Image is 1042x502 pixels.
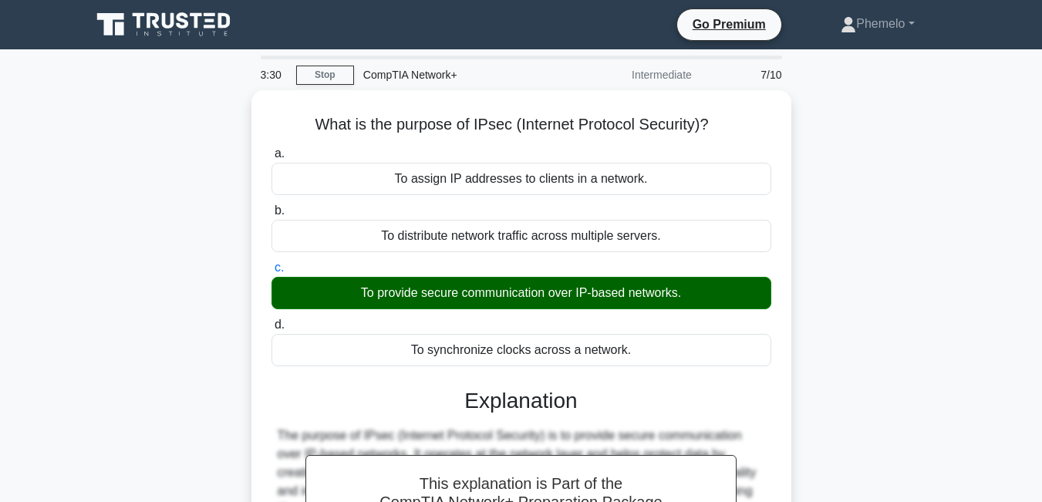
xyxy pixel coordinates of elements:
div: 3:30 [251,59,296,90]
span: b. [275,204,285,217]
div: To assign IP addresses to clients in a network. [271,163,771,195]
div: To provide secure communication over IP-based networks. [271,277,771,309]
div: CompTIA Network+ [354,59,566,90]
a: Phemelo [804,8,951,39]
span: a. [275,147,285,160]
a: Stop [296,66,354,85]
h3: Explanation [281,388,762,414]
span: d. [275,318,285,331]
a: Go Premium [683,15,775,34]
span: c. [275,261,284,274]
div: To synchronize clocks across a network. [271,334,771,366]
h5: What is the purpose of IPsec (Internet Protocol Security)? [270,115,773,135]
div: Intermediate [566,59,701,90]
div: 7/10 [701,59,791,90]
div: To distribute network traffic across multiple servers. [271,220,771,252]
